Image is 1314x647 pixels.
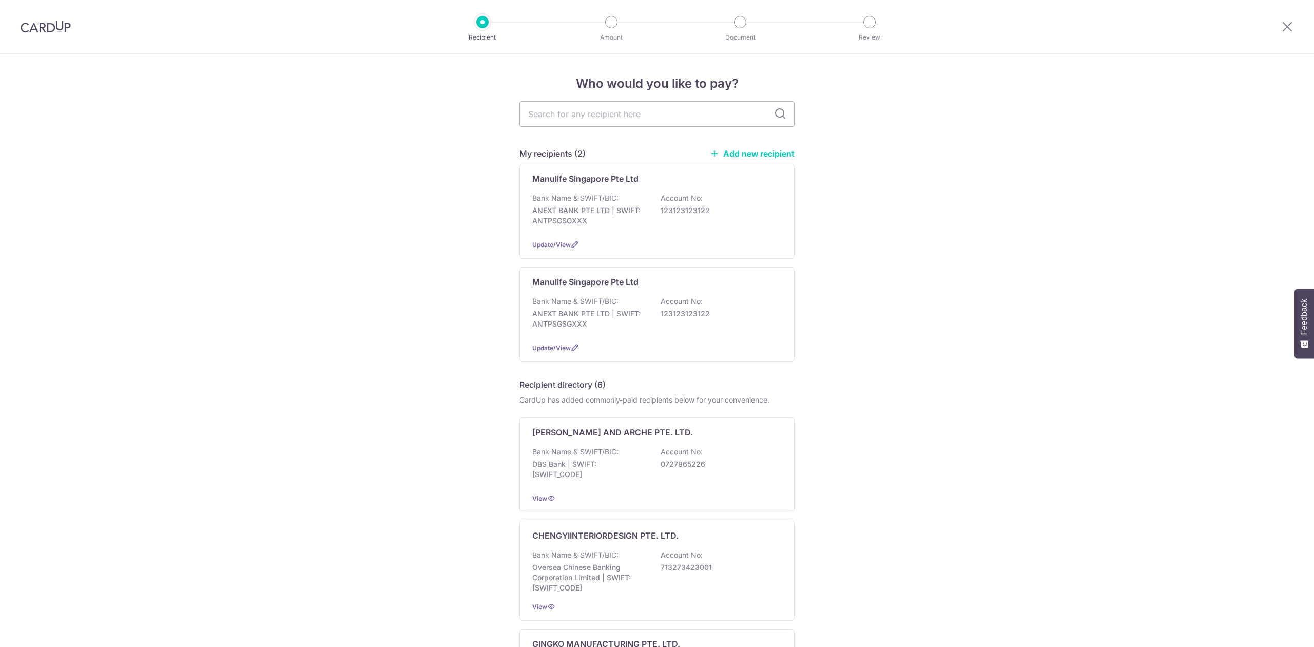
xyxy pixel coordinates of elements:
iframe: Opens a widget where you can find more information [1248,616,1304,642]
p: Account No: [661,296,703,307]
p: DBS Bank | SWIFT: [SWIFT_CODE] [532,459,647,480]
p: Oversea Chinese Banking Corporation Limited | SWIFT: [SWIFT_CODE] [532,562,647,593]
h5: My recipients (2) [519,147,586,160]
p: 0727865226 [661,459,776,469]
h5: Recipient directory (6) [519,378,606,391]
a: Update/View [532,344,571,352]
a: Update/View [532,241,571,249]
p: Bank Name & SWIFT/BIC: [532,447,619,457]
a: View [532,603,547,611]
a: Add new recipient [710,148,795,159]
p: Document [702,32,778,43]
p: Manulife Singapore Pte Ltd [532,173,639,185]
p: [PERSON_NAME] AND ARCHE PTE. LTD. [532,426,693,439]
p: 123123123122 [661,309,776,319]
p: Account No: [661,193,703,203]
p: Account No: [661,447,703,457]
img: CardUp [21,21,71,33]
p: Account No: [661,550,703,560]
p: 123123123122 [661,205,776,216]
span: Feedback [1300,299,1309,335]
div: CardUp has added commonly-paid recipients below for your convenience. [519,395,795,405]
a: View [532,494,547,502]
p: Bank Name & SWIFT/BIC: [532,193,619,203]
p: 713273423001 [661,562,776,573]
p: Manulife Singapore Pte Ltd [532,276,639,288]
h4: Who would you like to pay? [519,74,795,93]
p: Review [832,32,907,43]
input: Search for any recipient here [519,101,795,127]
p: Bank Name & SWIFT/BIC: [532,296,619,307]
p: ANEXT BANK PTE LTD | SWIFT: ANTPSGSGXXX [532,205,647,226]
p: CHENGYIINTERIORDESIGN PTE. LTD. [532,529,679,542]
p: Bank Name & SWIFT/BIC: [532,550,619,560]
p: ANEXT BANK PTE LTD | SWIFT: ANTPSGSGXXX [532,309,647,329]
button: Feedback - Show survey [1294,289,1314,358]
p: Amount [573,32,649,43]
p: Recipient [445,32,520,43]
